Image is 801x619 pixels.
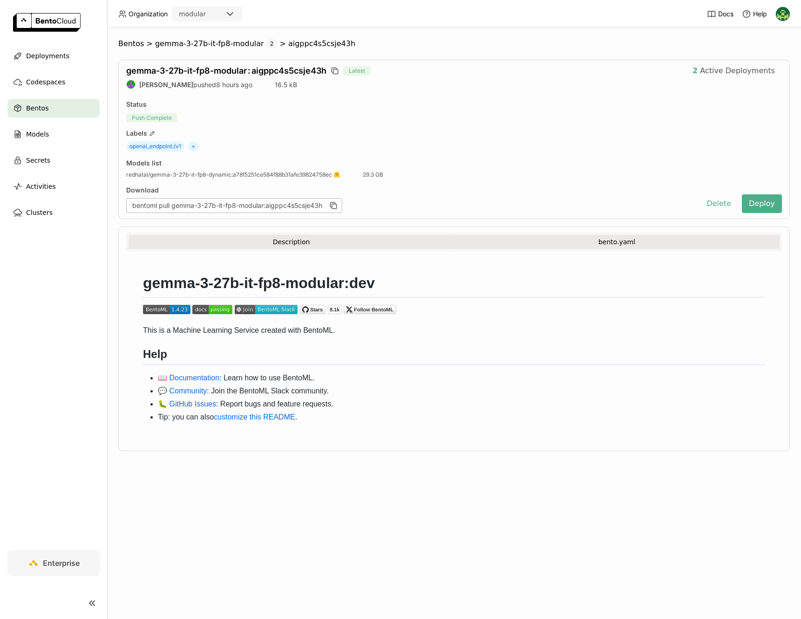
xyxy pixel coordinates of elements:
[266,39,278,48] span: 2
[158,387,207,395] a: 💬 Community
[143,305,190,314] img: pypi_status
[333,171,341,179] img: Hugging Face
[126,66,326,76] span: gemma-3-27b-it-fp8-modular aigppc4s5csje43h
[699,194,738,213] button: Delete
[216,81,252,89] span: 8 hours ago
[126,100,782,109] div: Status
[7,550,100,576] a: Enterprise
[343,66,371,76] span: Latest
[143,274,765,297] h1: gemma-3-27b-it-fp8-modular:dev
[207,10,208,19] input: Selected modular.
[7,151,100,170] a: Secrets
[692,66,698,76] strong: 2
[300,305,342,314] img: BentoML GitHub Repo
[363,171,383,179] span: 29.3 GB
[129,10,168,18] span: Organization
[143,325,765,336] p: This is a Machine Learning Service created with BentoML.
[7,203,100,222] a: Clusters
[126,198,342,213] div: bentoml pull gemma-3-27b-it-fp8-modular:aigppc4s5csje43h
[126,141,184,151] span: openai_endpoint : /v1
[214,413,295,421] a: customize this README
[26,103,48,114] span: Bentos
[126,171,383,179] a: redhatai/gemma-3-27b-it-fp8-dynamic:a78f5251ce584f88b31afe39824758echuggingface29.3 GB
[158,399,765,410] li: : Report bugs and feature requests.
[158,412,765,423] li: Tip: you can also .
[776,7,790,21] img: Kevin Bi
[275,81,297,89] span: 16.5 kB
[158,374,219,382] a: 📖 Documentation
[26,129,49,140] span: Models
[13,13,81,32] img: logo
[277,39,288,48] span: >
[129,235,454,249] button: Description
[155,39,264,48] span: gemma-3-27b-it-fp8-modular
[700,66,775,76] span: Active Deployments
[179,9,206,19] div: modular
[126,159,162,167] div: Models list
[26,76,65,88] span: Codespaces
[742,9,767,19] div: Help
[158,385,765,397] li: : Join the BentoML Slack community.
[126,113,177,122] span: Push Complete
[248,66,251,76] span: :
[686,62,782,80] button: 2Active Deployments
[158,400,216,408] a: 🐛 GitHub Issues
[118,39,790,48] nav: Breadcrumbs navigation
[26,207,53,218] span: Clusters
[235,305,298,314] img: join_slack
[118,39,144,48] span: Bentos
[26,181,56,192] span: Activities
[126,80,252,89] div: pushed
[344,305,396,314] img: Twitter Follow
[143,347,765,365] h2: Help
[139,81,193,89] strong: [PERSON_NAME]
[127,80,135,89] img: Shenyang Zhao
[188,141,198,151] span: +
[26,50,69,62] span: Deployments
[742,194,782,213] button: Deploy
[144,39,155,48] span: >
[707,9,733,19] a: Docs
[7,99,100,117] a: Bentos
[753,10,767,18] span: Help
[7,125,100,144] a: Models
[7,47,100,65] a: Deployments
[7,73,100,91] a: Codespaces
[158,372,765,384] li: : Learn how to use BentoML.
[126,186,696,194] div: Download
[155,39,277,48] div: gemma-3-27b-it-fp8-modular2
[288,39,355,48] span: aigppc4s5csje43h
[7,177,100,196] a: Activities
[126,171,340,179] span: redhatai/gemma-3-27b-it-fp8-dynamic : a78f5251ce584f88b31afe39824758ec
[126,129,782,138] div: Labels
[718,10,733,18] span: Docs
[192,305,232,314] img: documentation_status
[454,235,780,249] button: bento.yaml
[26,155,50,166] span: Secrets
[43,558,80,568] span: Enterprise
